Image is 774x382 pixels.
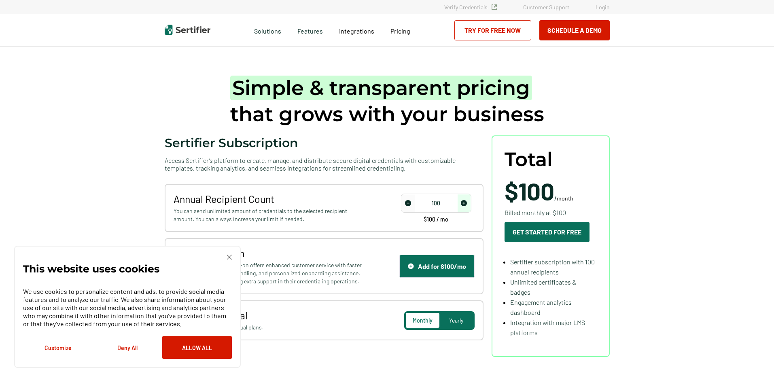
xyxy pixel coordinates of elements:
[297,25,323,35] span: Features
[408,263,414,269] img: Support Icon
[230,76,532,100] span: Simple & transparent pricing
[492,4,497,10] img: Verified
[458,194,471,212] span: increase number
[174,207,364,223] span: You can send unlimited amount of credentials to the selected recipient amount. You can always inc...
[174,261,364,285] span: The Advanced Support Add-on offers enhanced customer service with faster response times, priority...
[510,298,572,316] span: Engagement analytics dashboard
[174,247,364,259] span: Support Add-On
[505,148,553,171] span: Total
[174,193,364,205] span: Annual Recipient Count
[510,258,595,276] span: Sertifier subscription with 100 annual recipients
[444,4,497,11] a: Verify Credentials
[339,25,374,35] a: Integrations
[413,317,433,324] span: Monthly
[230,75,544,127] h1: that grows with your business
[454,20,531,40] a: Try for Free Now
[93,336,162,359] button: Deny All
[23,336,93,359] button: Customize
[23,287,232,328] p: We use cookies to personalize content and ads, to provide social media features and to analyze ou...
[227,255,232,260] img: Cookie Popup Close
[424,217,448,222] span: $100 / mo
[505,179,573,203] span: /
[254,25,281,35] span: Solutions
[539,20,610,40] button: Schedule a Demo
[557,195,573,202] span: month
[510,278,576,296] span: Unlimited certificates & badges
[339,27,374,35] span: Integrations
[505,207,566,217] span: Billed monthly at $100
[399,255,475,278] button: Support IconAdd for $100/mo
[408,262,466,270] div: Add for $100/mo
[402,194,415,212] span: decrease number
[505,222,590,242] button: Get Started For Free
[162,336,232,359] button: Allow All
[174,323,364,331] span: Get 2 months free with annual plans.
[390,27,410,35] span: Pricing
[174,309,364,321] span: Payment Interval
[596,4,610,11] a: Login
[505,176,554,205] span: $100
[165,135,298,150] span: Sertifier Subscription
[449,317,463,324] span: Yearly
[390,25,410,35] a: Pricing
[405,200,411,206] img: Decrease Icon
[523,4,569,11] a: Customer Support
[23,265,159,273] p: This website uses cookies
[165,25,210,35] img: Sertifier | Digital Credentialing Platform
[510,319,585,336] span: Integration with major LMS platforms
[461,200,467,206] img: Increase Icon
[165,156,483,172] span: Access Sertifier’s platform to create, manage, and distribute secure digital credentials with cus...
